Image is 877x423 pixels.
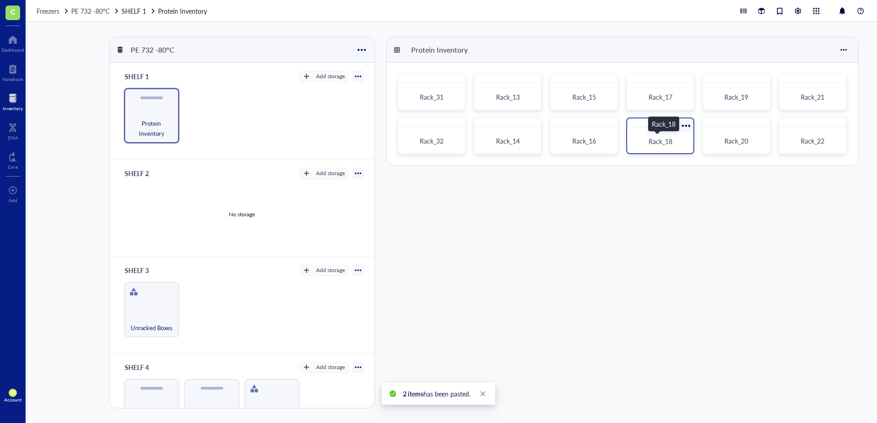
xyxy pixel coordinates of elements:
span: Rack_32 [420,136,444,145]
button: Add storage [299,265,349,276]
a: DNA [8,120,18,140]
div: Add storage [316,363,345,371]
span: Unracked Boxes [131,323,173,333]
a: Inventory [3,91,23,111]
span: Protein Inventory [129,118,174,139]
button: Add storage [299,362,349,373]
div: SHELF 2 [121,167,175,180]
div: No storage [229,210,255,219]
span: Rack_31 [420,92,444,102]
b: 2 items [403,389,423,398]
span: Rack_22 [801,136,824,145]
a: PE 732 -80°C [71,6,120,16]
div: Core [8,164,18,170]
div: Add storage [316,169,345,177]
span: close [480,391,486,397]
span: Rack_21 [801,92,824,102]
span: PE 732 -80°C [71,6,110,16]
span: Freezers [37,6,59,16]
span: Rack_15 [572,92,596,102]
div: Protein Inventory [407,42,472,58]
div: Account [4,397,22,402]
div: DNA [8,135,18,140]
button: Add storage [299,71,349,82]
a: Freezers [37,6,69,16]
div: SHELF 3 [121,264,175,277]
a: Core [8,150,18,170]
div: Add [9,198,17,203]
div: SHELF 1 [121,70,175,83]
div: Add storage [316,72,345,80]
a: Dashboard [1,32,24,53]
button: Add storage [299,168,349,179]
div: Inventory [3,106,23,111]
span: Rack_17 [649,92,672,102]
div: SHELF 4 [121,361,175,374]
a: Close [478,389,488,399]
div: PE 732 -80°C [127,42,181,58]
div: Add storage [316,266,345,274]
span: has been pasted. [403,389,470,398]
span: C [11,6,16,17]
div: Notebook [2,76,23,82]
span: Rack_20 [724,136,748,145]
span: Rack_19 [724,92,748,102]
span: GB [11,391,15,395]
span: Rack_18 [649,137,672,146]
span: Rack_14 [496,136,520,145]
span: Rack_16 [572,136,596,145]
div: Dashboard [1,47,24,53]
span: Rack_13 [496,92,520,102]
a: Notebook [2,62,23,82]
div: Rack_18 [652,119,676,129]
a: SHELF 1Protein Inventory [122,6,209,16]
